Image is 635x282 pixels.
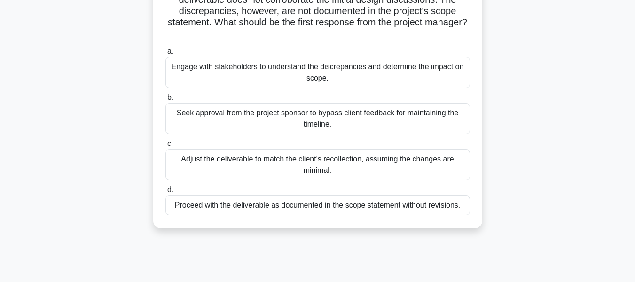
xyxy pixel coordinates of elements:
span: c. [167,139,173,147]
span: b. [167,93,173,101]
div: Proceed with the deliverable as documented in the scope statement without revisions. [165,195,470,215]
span: d. [167,185,173,193]
div: Engage with stakeholders to understand the discrepancies and determine the impact on scope. [165,57,470,88]
div: Seek approval from the project sponsor to bypass client feedback for maintaining the timeline. [165,103,470,134]
span: a. [167,47,173,55]
div: Adjust the deliverable to match the client's recollection, assuming the changes are minimal. [165,149,470,180]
